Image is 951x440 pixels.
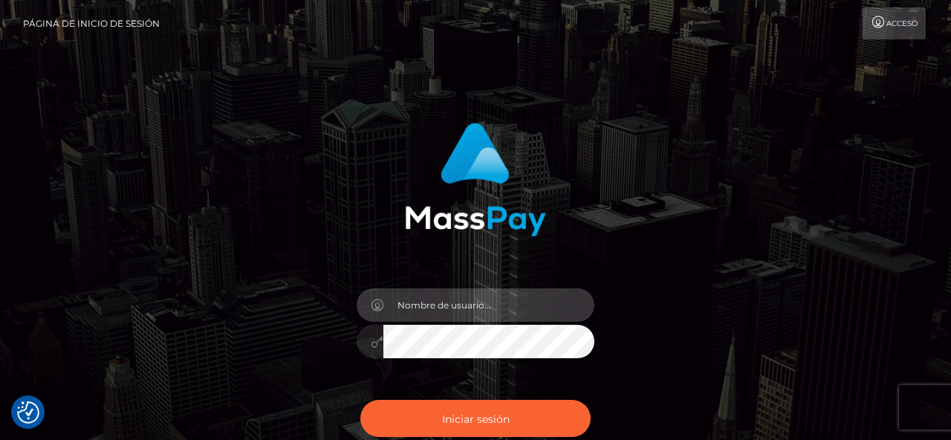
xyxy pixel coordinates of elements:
[886,19,918,28] font: Acceso
[360,400,591,437] button: Iniciar sesión
[383,288,594,322] input: Nombre de usuario...
[405,123,546,236] img: Inicio de sesión en MassPay
[17,401,39,424] img: Revisar el botón de consentimiento
[17,401,39,424] button: Preferencias de consentimiento
[23,7,160,39] a: Página de inicio de sesión
[442,412,510,425] font: Iniciar sesión
[863,7,926,39] a: Acceso
[23,18,160,29] font: Página de inicio de sesión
